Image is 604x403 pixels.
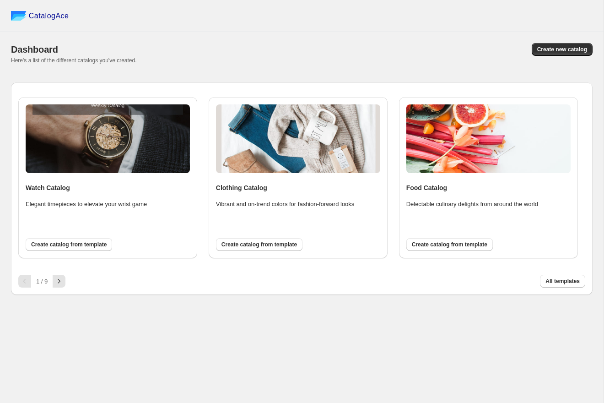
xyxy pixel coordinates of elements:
h4: Watch Catalog [26,183,190,192]
span: CatalogAce [29,11,69,21]
img: catalog ace [11,11,27,21]
button: Create catalog from template [26,238,112,251]
span: Create catalog from template [412,241,487,248]
img: clothing [216,104,380,173]
img: food [406,104,571,173]
p: Vibrant and on-trend colors for fashion-forward looks [216,200,362,209]
button: Create catalog from template [216,238,302,251]
button: All templates [540,275,585,288]
span: Create new catalog [537,46,587,53]
button: Create catalog from template [406,238,493,251]
span: Dashboard [11,44,58,54]
img: watch [26,104,190,173]
button: Create new catalog [532,43,593,56]
span: 1 / 9 [36,278,48,285]
span: All templates [545,278,580,285]
span: Create catalog from template [221,241,297,248]
span: Create catalog from template [31,241,107,248]
p: Elegant timepieces to elevate your wrist game [26,200,172,209]
span: Here's a list of the different catalogs you've created. [11,57,137,64]
h4: Food Catalog [406,183,571,192]
h4: Clothing Catalog [216,183,380,192]
p: Delectable culinary delights from around the world [406,200,553,209]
